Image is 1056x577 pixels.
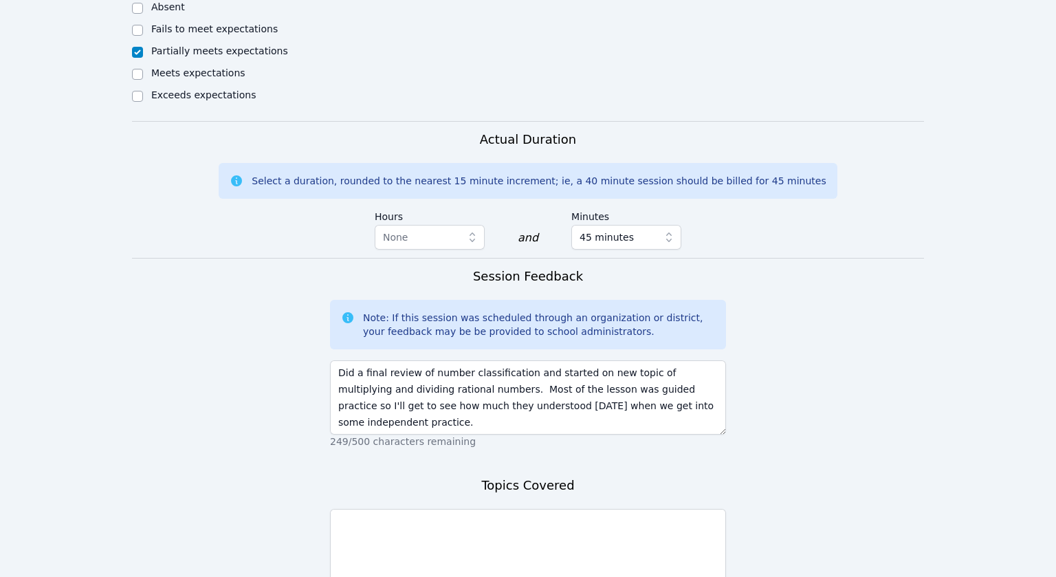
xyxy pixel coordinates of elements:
label: Fails to meet expectations [151,23,278,34]
label: Hours [375,204,485,225]
div: Select a duration, rounded to the nearest 15 minute increment; ie, a 40 minute session should be ... [252,174,826,188]
div: Note: If this session was scheduled through an organization or district, your feedback may be be ... [363,311,715,338]
p: 249/500 characters remaining [330,435,726,448]
span: 45 minutes [580,229,634,246]
textarea: Did a final review of number classification and started on new topic of multiplying and dividing ... [330,360,726,435]
label: Meets expectations [151,67,245,78]
h3: Actual Duration [480,130,576,149]
button: None [375,225,485,250]
h3: Topics Covered [481,476,574,495]
span: None [383,232,408,243]
label: Minutes [571,204,681,225]
div: and [518,230,538,246]
label: Absent [151,1,185,12]
label: Exceeds expectations [151,89,256,100]
h3: Session Feedback [473,267,583,286]
label: Partially meets expectations [151,45,288,56]
button: 45 minutes [571,225,681,250]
